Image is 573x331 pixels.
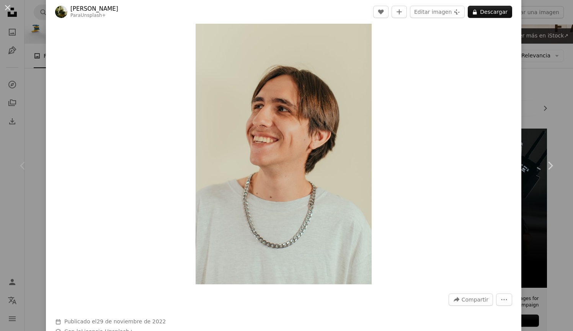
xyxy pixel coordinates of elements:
[64,318,166,324] span: Publicado el
[527,129,573,202] a: Siguiente
[81,13,106,18] a: Unsplash+
[462,294,488,305] span: Compartir
[410,6,465,18] button: Editar imagen
[196,20,372,284] img: Una persona sonriendo para la cámara
[468,6,512,18] button: Descargar
[70,5,118,13] a: [PERSON_NAME]
[70,13,118,19] div: Para
[496,293,512,306] button: Más acciones
[449,293,493,306] button: Compartir esta imagen
[373,6,389,18] button: Me gusta
[55,6,67,18] img: Ve al perfil de Frank Flores
[392,6,407,18] button: Añade a la colección
[196,20,372,284] button: Ampliar en esta imagen
[96,318,166,324] time: 29 de noviembre de 2022, 6:28:33 GMT-6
